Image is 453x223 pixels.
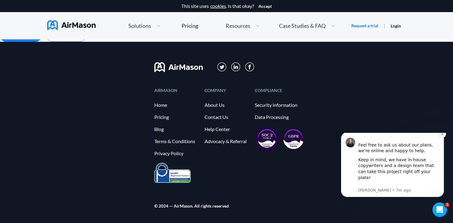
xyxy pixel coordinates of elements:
img: svg+xml;base64,PD94bWwgdmVyc2lvbj0iMS4wIiBlbmNvZGluZz0iVVRGLTgiPz4KPHN2ZyB3aWR0aD0iMzFweCIgaGVpZ2... [231,62,241,72]
a: Help Center [205,126,249,132]
div: © 2024 — AirMason. All rights reserved [154,204,229,208]
iframe: Intercom notifications message [332,133,453,201]
button: Accept cookies [258,4,272,9]
img: gdpr-98ea35551734e2af8fd9405dbdaf8c18.svg [283,128,304,149]
a: Privacy Policy [154,151,199,156]
img: svg+xml;base64,PD94bWwgdmVyc2lvbj0iMS4wIiBlbmNvZGluZz0iVVRGLTgiPz4KPHN2ZyB3aWR0aD0iMzBweCIgaGVpZ2... [245,62,254,71]
span: 1 [445,202,450,207]
a: cookies [210,3,226,9]
a: About Us [205,102,249,108]
a: Request a trial [351,23,378,29]
span: | [384,23,385,28]
span: Case Studies & FAQ [279,23,326,28]
a: Advocacy & Referral [205,139,249,144]
img: prighter-certificate-eu-7c0b0bead1821e86115914626e15d079.png [154,163,191,183]
a: Pricing [154,114,199,120]
img: svg+xml;base64,PHN2ZyB3aWR0aD0iMTYwIiBoZWlnaHQ9IjMyIiB2aWV3Qm94PSIwIDAgMTYwIDMyIiBmaWxsPSJub25lIi... [154,62,203,72]
span: Solutions [128,23,151,28]
div: COMPANY [205,88,249,92]
div: Feel free to ask us about our plans, we're online and happy to help. [26,3,107,21]
p: Message from Holly, sent 7m ago [26,55,107,60]
a: Home [154,102,199,108]
div: Keep in mind, we have in-house copywriters and a design team that can take this project right off... [26,24,107,54]
img: Profile image for Holly [14,5,23,15]
a: Contact Us [205,114,249,120]
a: Login [391,23,401,28]
a: Security information [255,102,299,108]
a: Terms & Conditions [154,139,199,144]
img: svg+xml;base64,PD94bWwgdmVyc2lvbj0iMS4wIiBlbmNvZGluZz0iVVRGLTgiPz4KPHN2ZyB3aWR0aD0iMzFweCIgaGVpZ2... [217,62,227,72]
div: COMPLIANCE [255,88,299,92]
iframe: Intercom live chat [432,202,447,217]
div: Message content [26,3,107,54]
a: Blog [154,126,199,132]
div: Pricing [182,23,198,28]
img: AirMason Logo [47,20,96,30]
span: Resources [226,23,250,28]
a: Data Processing [255,114,299,120]
div: AIRMASON [154,88,199,92]
img: soc2-17851990f8204ed92eb8cdb2d5e8da73.svg [255,126,279,151]
a: Pricing [182,20,198,31]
